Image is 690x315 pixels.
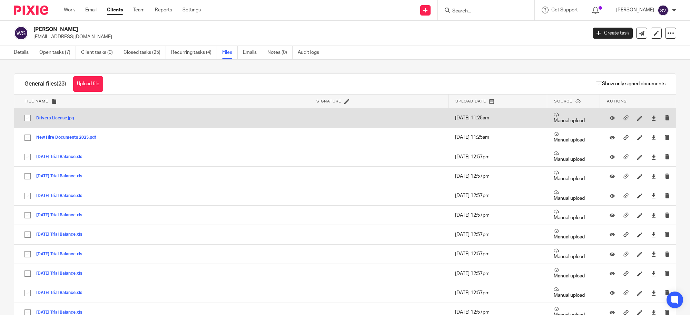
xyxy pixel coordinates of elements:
a: Work [64,7,75,13]
a: Audit logs [298,46,324,59]
input: Select [21,248,34,261]
a: Recurring tasks (4) [171,46,217,59]
p: [DATE] 12:57pm [455,212,540,219]
button: [DATE] Trial Balance.xls [36,252,87,257]
a: Download [651,173,656,180]
p: Manual upload [554,287,593,299]
span: File name [24,99,48,103]
p: [DATE] 11:25am [455,115,540,121]
a: Team [133,7,145,13]
input: Select [21,228,34,241]
p: [DATE] 12:57pm [455,231,540,238]
span: Upload date [455,99,486,103]
span: Source [554,99,572,103]
button: [DATE] Trial Balance.xls [36,232,87,237]
p: [DATE] 12:57pm [455,192,540,199]
span: (23) [57,81,66,87]
button: [DATE] Trial Balance.xls [36,194,87,198]
a: Reports [155,7,172,13]
p: Manual upload [554,209,593,221]
a: Download [651,134,656,141]
p: Manual upload [554,228,593,240]
input: Select [21,150,34,164]
button: [DATE] Trial Balance.xls [36,174,87,179]
button: [DATE] Trial Balance.xls [36,155,87,159]
p: Manual upload [554,112,593,124]
input: Select [21,111,34,125]
span: Show only signed documents [596,80,666,87]
a: Notes (0) [267,46,293,59]
span: Get Support [551,8,578,12]
a: Download [651,154,656,160]
p: Manual upload [554,151,593,163]
a: Closed tasks (25) [124,46,166,59]
button: Upload file [73,76,103,92]
button: Drivers License.jpg [36,116,79,121]
span: Actions [607,99,627,103]
a: Client tasks (0) [81,46,118,59]
button: [DATE] Trial Balance.xls [36,291,87,295]
p: Manual upload [554,170,593,182]
input: Select [21,170,34,183]
input: Select [21,189,34,203]
a: Download [651,192,656,199]
a: Download [651,212,656,219]
a: Download [651,115,656,121]
input: Select [21,267,34,280]
a: Download [651,231,656,238]
p: [PERSON_NAME] [616,7,654,13]
p: [DATE] 11:25am [455,134,540,141]
img: Pixie [14,6,48,15]
input: Select [21,286,34,299]
a: Download [651,270,656,277]
p: Manual upload [554,190,593,202]
input: Select [21,209,34,222]
button: [DATE] Trial Balance.xls [36,271,87,276]
p: [DATE] 12:57pm [455,289,540,296]
a: Details [14,46,34,59]
a: Settings [183,7,201,13]
p: Manual upload [554,267,593,279]
button: [DATE] Trial Balance.xls [36,310,87,315]
p: [EMAIL_ADDRESS][DOMAIN_NAME] [33,33,582,40]
span: Signature [316,99,341,103]
img: svg%3E [14,26,28,40]
a: Emails [243,46,262,59]
p: Manual upload [554,131,593,144]
button: [DATE] Trial Balance.xls [36,213,87,218]
a: Clients [107,7,123,13]
a: Email [85,7,97,13]
p: Manual upload [554,248,593,260]
a: Open tasks (7) [39,46,76,59]
button: New Hire Documents 2025.pdf [36,135,101,140]
img: svg%3E [658,5,669,16]
p: [DATE] 12:57pm [455,154,540,160]
a: Create task [593,28,633,39]
p: [DATE] 12:57pm [455,270,540,277]
h1: General files [24,80,66,88]
a: Files [222,46,238,59]
p: [DATE] 12:57pm [455,173,540,180]
input: Search [452,8,514,14]
input: Select [21,131,34,144]
a: Download [651,250,656,257]
h2: [PERSON_NAME] [33,26,473,33]
a: Download [651,289,656,296]
p: [DATE] 12:57pm [455,250,540,257]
